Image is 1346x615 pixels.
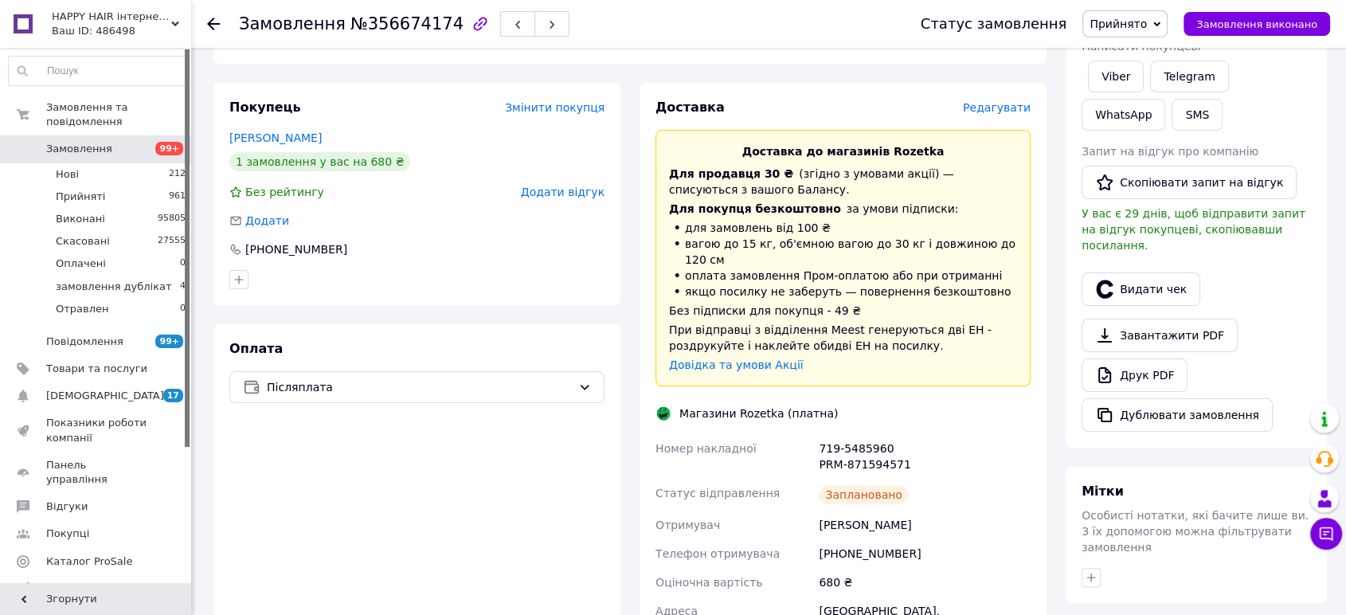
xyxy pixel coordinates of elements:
span: 4 [180,280,186,294]
span: У вас є 29 днів, щоб відправити запит на відгук покупцеві, скопіювавши посилання. [1082,207,1305,252]
span: Змінити покупця [505,101,605,114]
span: Повідомлення [46,335,123,349]
span: Замовлення [46,142,112,156]
span: 27555 [158,234,186,249]
div: [PHONE_NUMBER] [244,241,349,257]
div: 680 ₴ [816,568,1034,597]
span: замовлення дублікат [56,280,172,294]
span: Запит на відгук про компанію [1082,145,1258,158]
div: Ваш ID: 486498 [52,24,191,38]
div: 1 замовлення у вас на 680 ₴ [229,152,410,171]
span: Нові [56,167,79,182]
a: Завантажити PDF [1082,319,1238,352]
a: Viber [1088,61,1144,92]
li: для замовлень від 100 ₴ [669,220,1017,236]
div: Статус замовлення [921,16,1067,32]
span: 0 [180,257,186,271]
span: Оплачені [56,257,106,271]
span: Відгуки [46,499,88,514]
span: Доставка до магазинів Rozetka [742,145,945,158]
a: Друк PDF [1082,358,1188,392]
div: Заплановано [819,485,909,504]
span: Отримувач [655,519,720,531]
span: 99+ [155,142,183,155]
span: Покупці [46,527,89,541]
button: Скопіювати запит на відгук [1082,166,1297,199]
li: вагою до 15 кг, об'ємною вагою до 30 кг і довжиною до 120 см [669,236,1017,268]
span: Без рейтингу [245,186,324,198]
span: Покупець [229,100,301,115]
span: Оплата [229,341,283,356]
span: Каталог ProSale [46,554,132,569]
span: Особисті нотатки, які бачите лише ви. З їх допомогою можна фільтрувати замовлення [1082,509,1309,554]
li: оплата замовлення Пром-оплатою або при отриманні [669,268,1017,284]
div: Без підписки для покупця - 49 ₴ [669,303,1017,319]
span: Панель управління [46,458,147,487]
span: Мітки [1082,484,1124,499]
div: (згідно з умовами акції) — списуються з вашого Балансу. [669,166,1017,198]
span: Післяплата [267,378,572,396]
div: [PERSON_NAME] [816,511,1034,539]
button: Чат з покупцем [1310,518,1342,550]
span: Додати відгук [521,186,605,198]
button: SMS [1172,99,1223,131]
span: 99+ [155,335,183,348]
span: Прийнято [1090,18,1147,30]
span: Для покупця безкоштовно [669,202,841,215]
span: 0 [180,302,186,316]
button: Видати чек [1082,272,1200,306]
span: Телефон отримувача [655,547,780,560]
span: Доставка [655,100,725,115]
button: Дублювати замовлення [1082,398,1273,432]
span: Оціночна вартість [655,576,762,589]
span: 17 [163,389,183,402]
a: WhatsApp [1082,99,1165,131]
span: Замовлення виконано [1196,18,1317,30]
span: Товари та послуги [46,362,147,376]
span: Номер накладної [655,442,757,455]
a: [PERSON_NAME] [229,131,322,144]
span: 95805 [158,212,186,226]
span: Написати покупцеві [1082,40,1200,53]
div: за умови підписки: [669,201,1017,217]
span: Замовлення та повідомлення [46,100,191,129]
span: Отравлен [56,302,109,316]
input: Пошук [9,57,186,85]
div: 719-5485960 PRM-871594571 [816,434,1034,479]
span: HAPPY HAIR інтернет-магазин професійної косметики для волосся [52,10,171,24]
span: Аналітика [46,582,101,596]
div: Магазини Rozetka (платна) [675,405,842,421]
span: №356674174 [350,14,464,33]
span: Скасовані [56,234,110,249]
div: При відправці з відділення Meest генеруються дві ЕН - роздрукуйте і наклейте обидві ЕН на посилку. [669,322,1017,354]
span: 212 [169,167,186,182]
span: Додати [245,214,289,227]
span: Для продавця 30 ₴ [669,167,793,180]
button: Замовлення виконано [1184,12,1330,36]
span: Замовлення [239,14,346,33]
li: якщо посилку не заберуть — повернення безкоштовно [669,284,1017,300]
div: Повернутися назад [207,16,220,32]
a: Довідка та умови Акції [669,358,804,371]
span: Виконані [56,212,105,226]
span: Статус відправлення [655,487,780,499]
div: [PHONE_NUMBER] [816,539,1034,568]
span: Показники роботи компанії [46,416,147,445]
span: Прийняті [56,190,105,204]
span: Редагувати [963,101,1031,114]
span: 961 [169,190,186,204]
span: [DEMOGRAPHIC_DATA] [46,389,164,403]
a: Telegram [1150,61,1228,92]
